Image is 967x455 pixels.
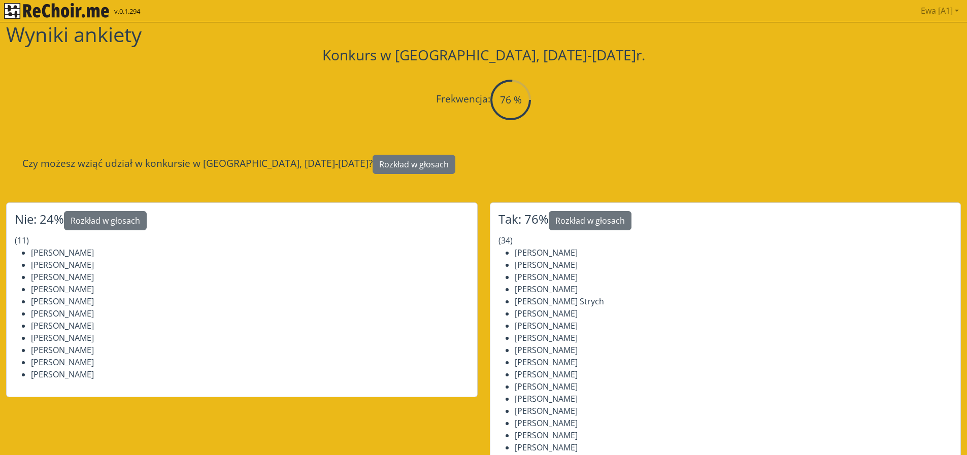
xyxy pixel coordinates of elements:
div: Czy możesz wziąć udział w konkursie w [GEOGRAPHIC_DATA], [DATE]-[DATE]? [6,138,961,190]
span: v.0.1.294 [114,7,140,17]
li: [PERSON_NAME] [31,247,469,259]
li: [PERSON_NAME] [515,283,953,295]
h1: Wyniki ankiety [6,22,961,64]
li: [PERSON_NAME] [31,307,469,320]
li: [PERSON_NAME] [515,393,953,405]
li: [PERSON_NAME] [515,356,953,368]
h4: Nie: 24% [15,211,469,230]
li: [PERSON_NAME] [31,259,469,271]
li: [PERSON_NAME] [515,429,953,441]
li: [PERSON_NAME] [31,283,469,295]
div: Frekwencja: [6,67,961,132]
li: [PERSON_NAME] [515,332,953,344]
button: Rozkład w głosach [373,155,455,174]
li: [PERSON_NAME] [515,259,953,271]
li: [PERSON_NAME] [31,344,469,356]
li: [PERSON_NAME] [515,271,953,283]
li: [PERSON_NAME] [515,368,953,380]
img: rekłajer mi [4,3,109,19]
h3: Konkurs w [GEOGRAPHIC_DATA], [DATE]-[DATE]r. [6,47,961,64]
p: (11) [15,234,469,380]
button: Rozkład w głosach [64,211,147,230]
li: [PERSON_NAME] [31,332,469,344]
li: [PERSON_NAME] [31,368,469,380]
li: [PERSON_NAME] [515,405,953,417]
li: [PERSON_NAME] [515,441,953,453]
h4: Tak: 76% [498,211,953,230]
li: [PERSON_NAME] [31,271,469,283]
li: [PERSON_NAME] [31,356,469,368]
li: [PERSON_NAME] [515,344,953,356]
li: [PERSON_NAME] [515,247,953,259]
li: [PERSON_NAME] [515,417,953,429]
li: [PERSON_NAME] [31,295,469,307]
li: [PERSON_NAME] Strych [515,295,953,307]
a: Ewa [A1] [917,1,963,21]
li: [PERSON_NAME] [31,320,469,332]
button: Rozkład w głosach [549,211,631,230]
li: [PERSON_NAME] [515,320,953,332]
li: [PERSON_NAME] [515,380,953,393]
li: [PERSON_NAME] [515,307,953,320]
